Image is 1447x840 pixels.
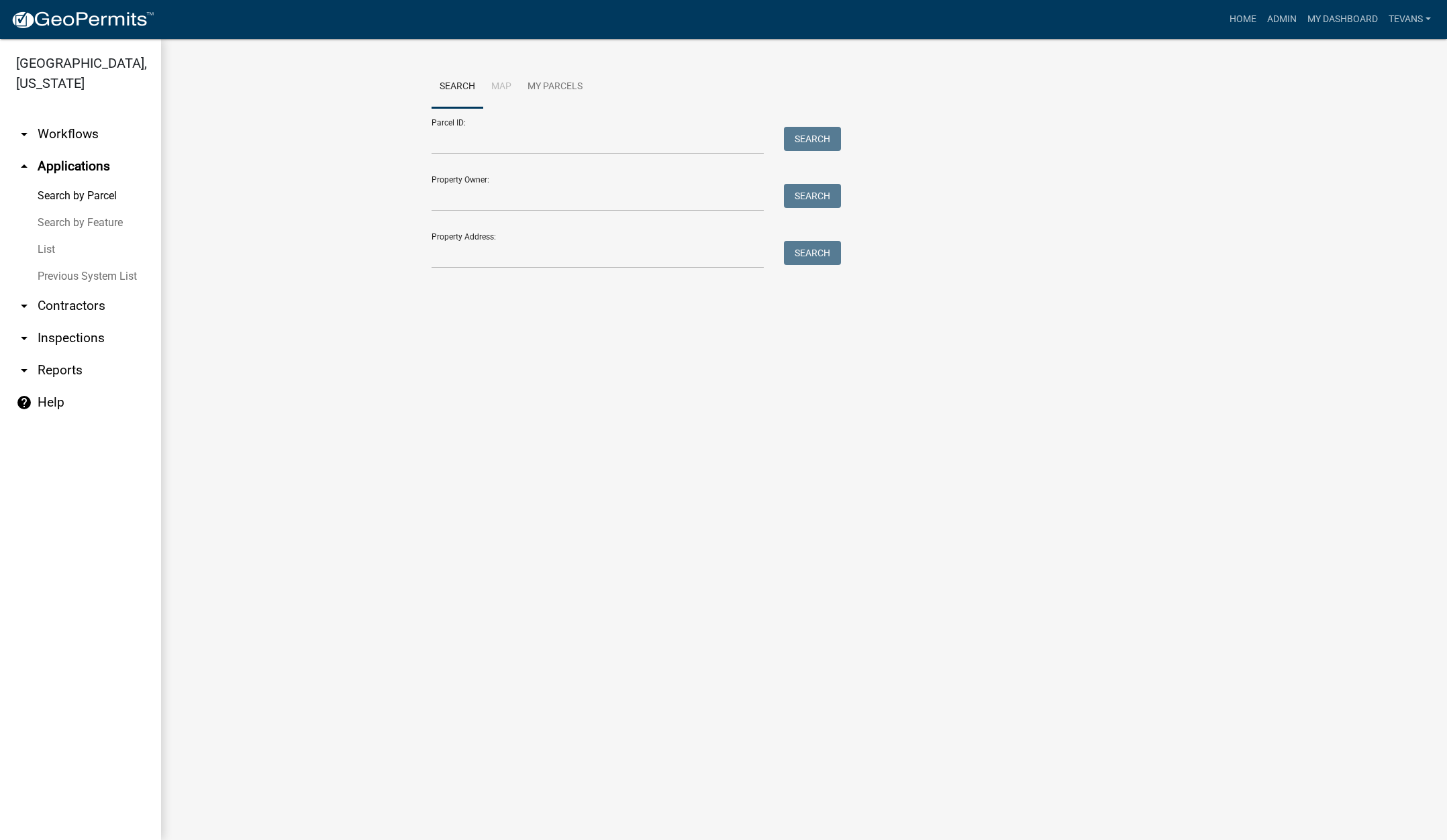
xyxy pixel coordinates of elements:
a: Admin [1262,7,1302,32]
i: arrow_drop_down [16,298,32,314]
button: Search [784,127,841,151]
a: Search [432,66,483,109]
i: arrow_drop_up [16,158,32,174]
a: tevans [1383,7,1436,32]
i: help [16,395,32,411]
button: Search [784,184,841,208]
a: My Dashboard [1302,7,1383,32]
button: Search [784,241,841,265]
i: arrow_drop_down [16,126,32,142]
a: My Parcels [519,66,591,109]
i: arrow_drop_down [16,362,32,378]
i: arrow_drop_down [16,330,32,346]
a: Home [1224,7,1262,32]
